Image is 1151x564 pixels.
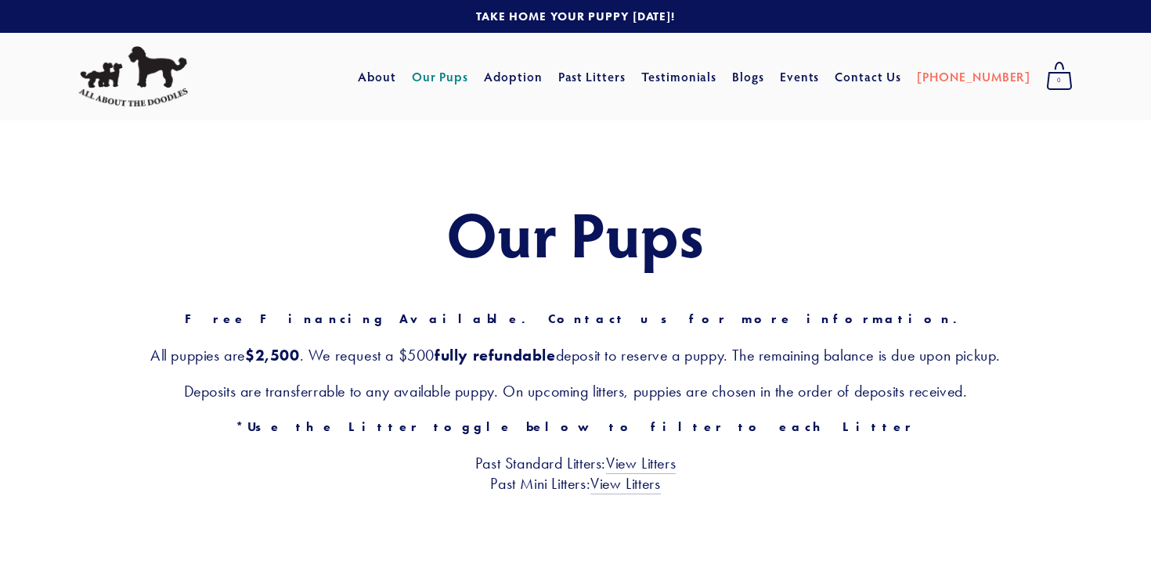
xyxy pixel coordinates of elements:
[558,68,626,84] a: Past Litters
[835,63,901,91] a: Contact Us
[917,63,1030,91] a: [PHONE_NUMBER]
[78,199,1073,268] h1: Our Pups
[358,63,396,91] a: About
[732,63,764,91] a: Blogs
[78,381,1073,401] h3: Deposits are transferrable to any available puppy. On upcoming litters, puppies are chosen in the...
[1038,57,1081,96] a: 0 items in cart
[641,63,717,91] a: Testimonials
[236,419,915,434] strong: *Use the Litter toggle below to filter to each Litter
[185,311,967,326] strong: Free Financing Available. Contact us for more information.
[245,346,300,365] strong: $2,500
[78,453,1073,494] h3: Past Standard Litters: Past Mini Litters:
[590,474,660,494] a: View Litters
[606,454,676,474] a: View Litters
[78,345,1073,365] h3: All puppies are . We request a $500 deposit to reserve a puppy. The remaining balance is due upon...
[780,63,820,91] a: Events
[435,346,556,365] strong: fully refundable
[484,63,543,91] a: Adoption
[412,63,469,91] a: Our Pups
[1046,70,1073,91] span: 0
[78,46,188,107] img: All About The Doodles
